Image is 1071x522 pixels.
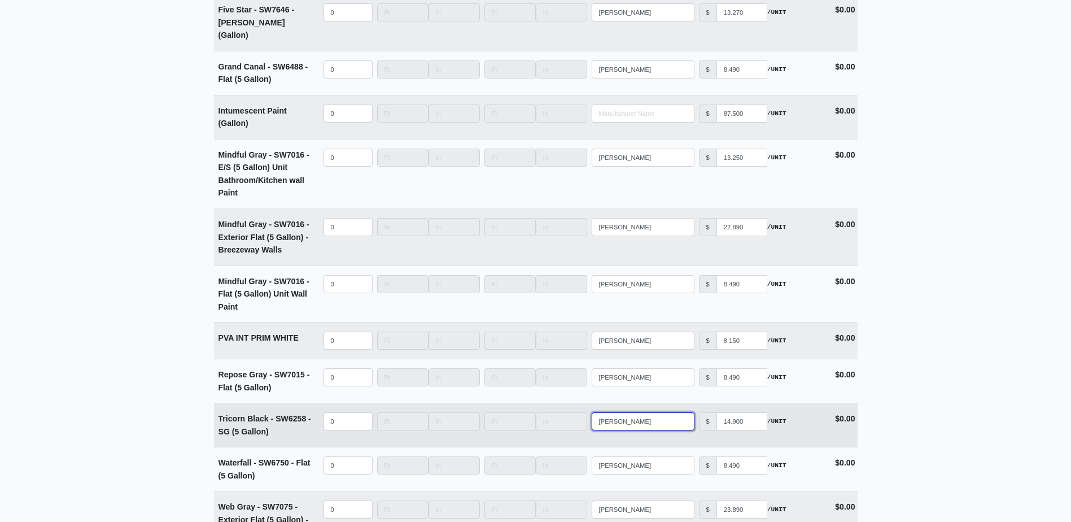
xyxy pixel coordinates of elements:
input: manufacturer [716,3,767,21]
strong: $0.00 [835,370,855,379]
strong: Mindful Gray - SW7016 - Flat (5 Gallon) Unit Wall Paint [218,277,309,311]
input: Length [429,218,480,236]
input: Length [429,332,480,350]
input: manufacturer [716,149,767,167]
input: Length [429,275,480,293]
input: quantity [324,456,373,475]
strong: /UNIT [767,153,786,163]
input: Length [377,412,429,430]
input: Length [429,105,480,123]
div: $ [699,60,717,79]
input: Length [536,368,587,386]
input: Length [429,456,480,475]
input: Length [536,501,587,519]
strong: Grand Canal - SW6488 - Flat (5 Gallon) [218,62,308,84]
input: Search [592,412,694,430]
input: Length [484,105,536,123]
strong: /UNIT [767,7,786,18]
strong: /UNIT [767,279,786,289]
input: Search [592,218,694,236]
input: quantity [324,275,373,293]
input: Length [429,412,480,430]
input: quantity [324,3,373,21]
div: $ [699,332,717,350]
div: $ [699,501,717,519]
input: Search [592,501,694,519]
input: manufacturer [716,275,767,293]
input: Search [592,456,694,475]
input: quantity [324,332,373,350]
strong: Five Star - SW7646 - [PERSON_NAME] (Gallon) [218,5,295,40]
strong: /UNIT [767,336,786,346]
input: quantity [324,218,373,236]
div: $ [699,218,717,236]
input: Length [377,105,429,123]
input: Search [592,60,694,79]
strong: $0.00 [835,220,855,229]
input: manufacturer [716,501,767,519]
strong: /UNIT [767,108,786,119]
strong: Mindful Gray - SW7016 - Exterior Flat (5 Gallon) - Breezeway Walls [218,220,309,254]
strong: $0.00 [835,106,855,115]
input: Length [429,3,480,21]
input: Length [377,275,429,293]
strong: /UNIT [767,372,786,382]
input: Search [592,275,694,293]
input: manufacturer [716,60,767,79]
strong: Mindful Gray - SW7016 - E/S (5 Gallon) Unit Bathroom/Kitchen wall Paint [218,150,309,198]
input: Length [377,501,429,519]
div: $ [699,3,717,21]
input: Length [484,368,536,386]
input: Length [429,60,480,79]
input: Length [377,332,429,350]
strong: $0.00 [835,502,855,511]
input: Length [536,105,587,123]
input: Length [377,218,429,236]
input: manufacturer [716,412,767,430]
strong: $0.00 [835,277,855,286]
input: Length [484,412,536,430]
div: $ [699,456,717,475]
input: Length [484,218,536,236]
input: Length [484,332,536,350]
input: Length [484,456,536,475]
input: Length [484,501,536,519]
input: Length [536,332,587,350]
div: $ [699,105,717,123]
input: Length [429,368,480,386]
input: Length [484,275,536,293]
strong: $0.00 [835,62,855,71]
strong: Repose Gray - SW7015 - Flat (5 Gallon) [218,370,310,392]
input: quantity [324,149,373,167]
input: Length [484,3,536,21]
input: Length [377,456,429,475]
strong: /UNIT [767,460,786,471]
input: manufacturer [716,105,767,123]
input: Length [377,149,429,167]
input: Length [536,3,587,21]
strong: Intumescent Paint (Gallon) [218,106,287,128]
input: Search [592,332,694,350]
input: quantity [324,501,373,519]
input: manufacturer [716,456,767,475]
strong: $0.00 [835,5,855,14]
strong: $0.00 [835,458,855,467]
input: manufacturer [716,332,767,350]
input: quantity [324,60,373,79]
input: Length [536,60,587,79]
input: Length [536,456,587,475]
input: manufacturer [716,218,767,236]
input: Length [429,149,480,167]
input: Length [377,368,429,386]
input: Length [484,149,536,167]
strong: $0.00 [835,414,855,423]
input: quantity [324,412,373,430]
input: Length [377,3,429,21]
input: Length [536,149,587,167]
input: Search [592,368,694,386]
strong: PVA INT PRIM WHITE [218,333,299,342]
strong: $0.00 [835,333,855,342]
strong: $0.00 [835,150,855,159]
strong: /UNIT [767,64,786,75]
input: Length [484,60,536,79]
